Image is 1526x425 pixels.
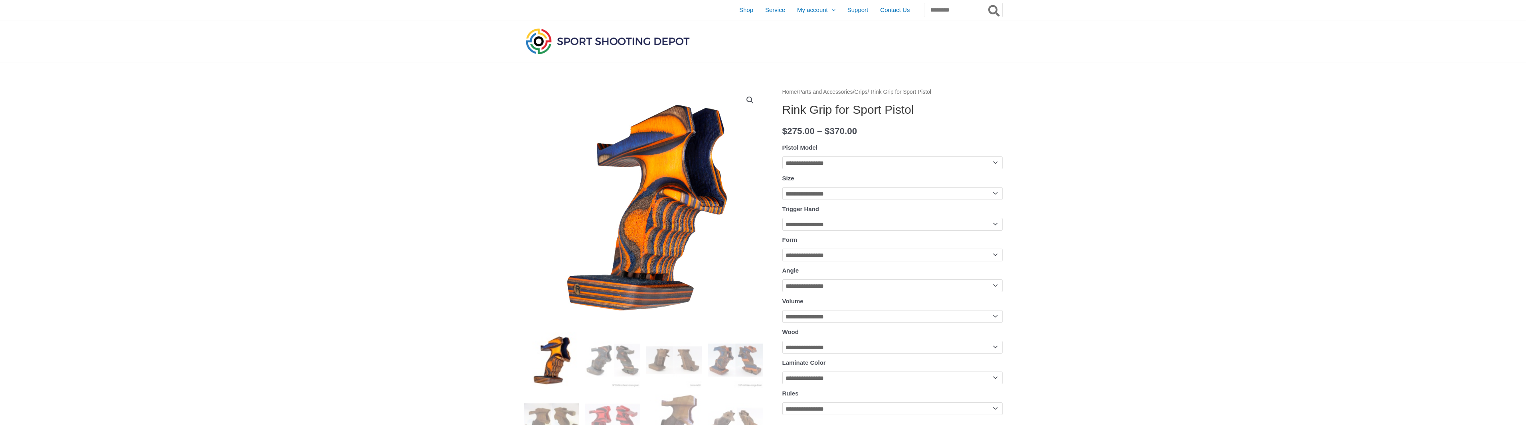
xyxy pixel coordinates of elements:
label: Angle [782,267,799,274]
span: – [817,126,822,136]
span: $ [825,126,830,136]
label: Form [782,236,798,243]
label: Volume [782,298,803,304]
label: Size [782,175,794,182]
a: Home [782,89,797,95]
label: Pistol Model [782,144,817,151]
img: Rink Grip for Sport Pistol [524,87,763,326]
img: Rink Grip for Sport Pistol - Image 3 [646,332,702,388]
label: Laminate Color [782,359,826,366]
button: Search [987,3,1002,17]
bdi: 275.00 [782,126,815,136]
a: View full-screen image gallery [743,93,757,107]
bdi: 370.00 [825,126,857,136]
label: Wood [782,328,799,335]
label: Rules [782,390,799,397]
h1: Rink Grip for Sport Pistol [782,103,1003,117]
img: Rink Grip for Sport Pistol [524,332,579,388]
a: Parts and Accessories [798,89,853,95]
img: Rink Grip for Sport Pistol - Image 4 [708,332,763,388]
span: $ [782,126,788,136]
label: Trigger Hand [782,206,819,212]
img: Sport Shooting Depot [524,26,691,56]
img: Rink Grip for Sport Pistol - Image 2 [585,332,640,388]
a: Grips [855,89,868,95]
nav: Breadcrumb [782,87,1003,97]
